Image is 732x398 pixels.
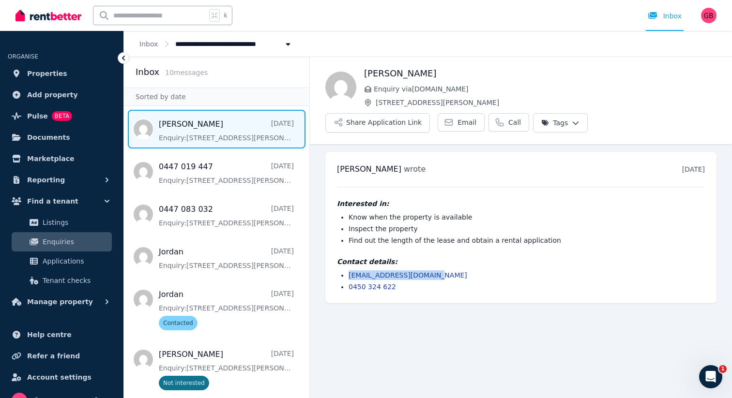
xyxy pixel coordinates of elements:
[8,325,116,344] a: Help centre
[8,170,116,190] button: Reporting
[124,31,308,57] nav: Breadcrumb
[8,346,116,366] a: Refer a friend
[699,365,722,388] iframe: Intercom live chat
[404,164,426,174] span: wrote
[15,8,81,23] img: RentBetter
[124,88,309,106] div: Sorted by date
[701,8,717,23] img: Georga Brown
[349,212,705,222] li: Know when the property is available
[8,64,116,83] a: Properties
[648,11,682,21] div: Inbox
[159,289,294,330] a: Jordan[DATE]Enquiry:[STREET_ADDRESS][PERSON_NAME].Contacted
[719,365,727,373] span: 1
[224,12,227,19] span: k
[533,113,588,133] button: Tags
[349,283,396,291] a: 0450 324 622
[159,349,294,390] a: [PERSON_NAME][DATE]Enquiry:[STREET_ADDRESS][PERSON_NAME].Not interested
[27,296,93,308] span: Manage property
[165,69,208,76] span: 10 message s
[43,217,108,228] span: Listings
[12,232,112,251] a: Enquiries
[488,113,529,132] a: Call
[43,236,108,248] span: Enquiries
[52,111,72,121] span: BETA
[27,89,78,101] span: Add property
[27,110,48,122] span: Pulse
[43,275,108,286] span: Tenant checks
[8,292,116,311] button: Manage property
[27,350,80,362] span: Refer a friend
[8,53,38,60] span: ORGANISE
[159,204,294,228] a: 0447 083 032[DATE]Enquiry:[STREET_ADDRESS][PERSON_NAME].
[27,174,65,186] span: Reporting
[337,257,705,266] h4: Contact details:
[438,113,485,132] a: Email
[376,98,717,107] span: [STREET_ADDRESS][PERSON_NAME]
[8,106,116,126] a: PulseBETA
[27,371,91,383] span: Account settings
[43,255,108,267] span: Applications
[349,271,467,279] a: [EMAIL_ADDRESS][DOMAIN_NAME]
[337,199,705,208] h4: Interested in:
[27,195,78,207] span: Find a tenant
[541,118,568,128] span: Tags
[349,224,705,234] li: Inspect the property
[159,246,294,270] a: Jordan[DATE]Enquiry:[STREET_ADDRESS][PERSON_NAME].
[27,68,67,79] span: Properties
[374,84,717,94] span: Enquiry via [DOMAIN_NAME]
[457,118,476,127] span: Email
[325,72,356,103] img: bhavik
[325,113,430,133] button: Share Application Link
[159,161,294,185] a: 0447 019 447[DATE]Enquiry:[STREET_ADDRESS][PERSON_NAME].
[8,149,116,168] a: Marketplace
[8,368,116,387] a: Account settings
[136,65,159,79] h2: Inbox
[8,85,116,104] a: Add property
[12,213,112,232] a: Listings
[27,329,72,340] span: Help centre
[27,132,70,143] span: Documents
[12,271,112,290] a: Tenant checks
[682,165,705,173] time: [DATE]
[139,40,158,48] a: Inbox
[8,192,116,211] button: Find a tenant
[12,251,112,271] a: Applications
[349,236,705,245] li: Find out the length of the lease and obtain a rental application
[337,164,401,174] span: [PERSON_NAME]
[508,118,521,127] span: Call
[27,153,74,164] span: Marketplace
[159,118,294,143] a: [PERSON_NAME][DATE]Enquiry:[STREET_ADDRESS][PERSON_NAME].
[8,128,116,147] a: Documents
[364,67,717,80] h1: [PERSON_NAME]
